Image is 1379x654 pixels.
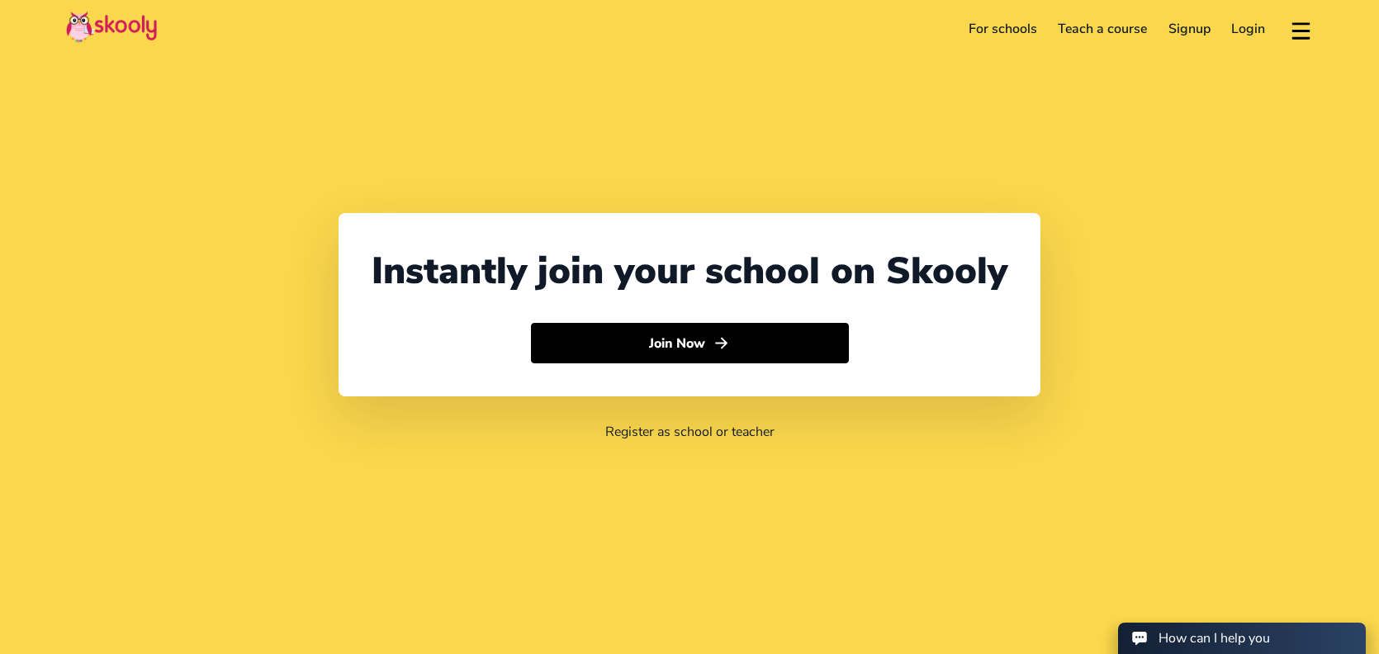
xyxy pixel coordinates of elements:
button: Join Nowarrow forward outline [531,323,849,364]
div: Instantly join your school on Skooly [372,246,1007,296]
a: Login [1221,16,1277,42]
a: Register as school or teacher [605,423,775,441]
ion-icon: arrow forward outline [713,334,730,352]
a: Teach a course [1047,16,1158,42]
a: Signup [1158,16,1221,42]
a: For schools [958,16,1048,42]
button: menu outline [1289,16,1313,43]
img: Skooly [66,11,157,43]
